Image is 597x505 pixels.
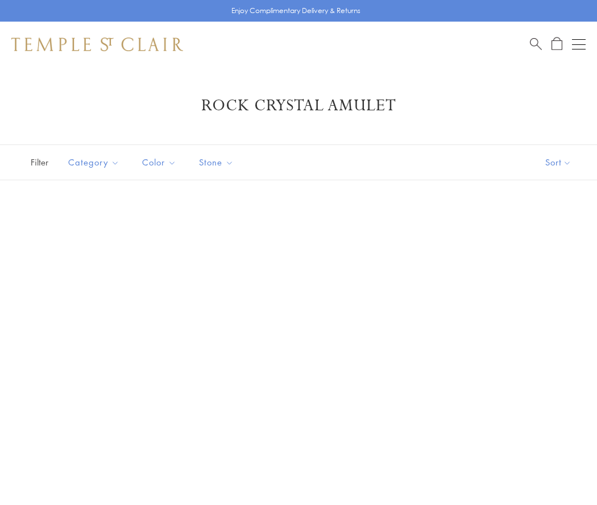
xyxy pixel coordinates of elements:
[63,155,128,169] span: Category
[134,150,185,175] button: Color
[28,96,569,116] h1: Rock Crystal Amulet
[11,38,183,51] img: Temple St. Clair
[552,37,562,51] a: Open Shopping Bag
[193,155,242,169] span: Stone
[60,150,128,175] button: Category
[520,145,597,180] button: Show sort by
[572,38,586,51] button: Open navigation
[231,5,360,16] p: Enjoy Complimentary Delivery & Returns
[530,37,542,51] a: Search
[190,150,242,175] button: Stone
[136,155,185,169] span: Color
